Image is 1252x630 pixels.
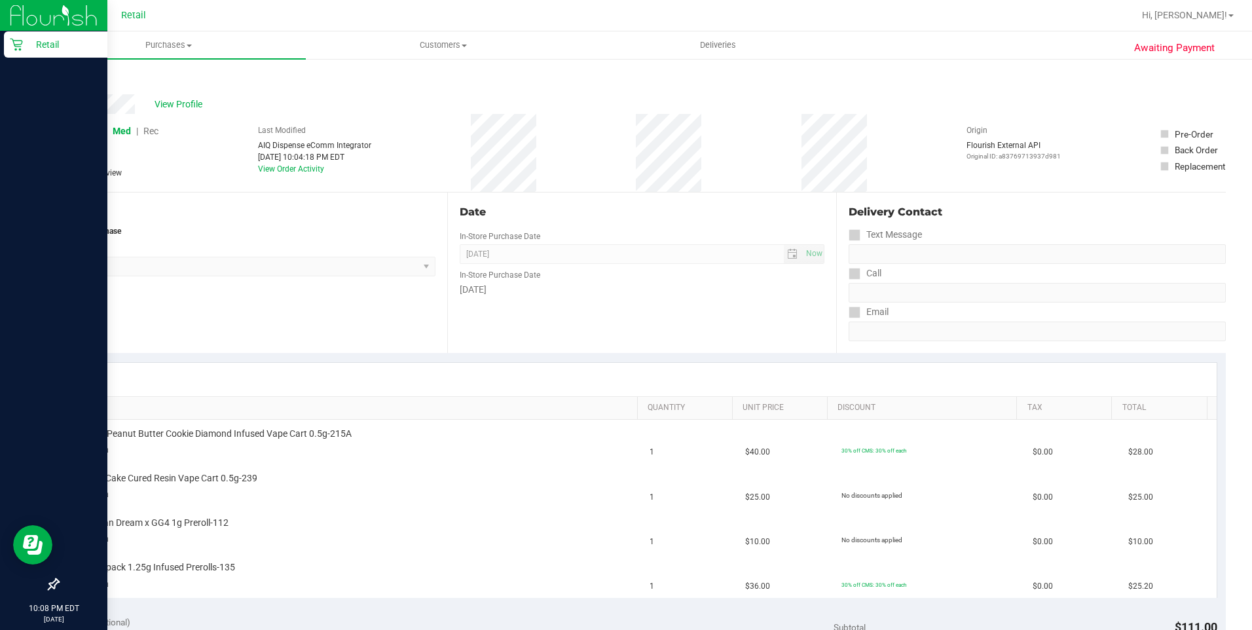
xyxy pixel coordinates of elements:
span: Electric Peanut Butter Cookie Diamond Infused Vape Cart 0.5g-215A [75,428,352,440]
a: Quantity [648,403,727,413]
label: Call [849,264,881,283]
input: Format: (999) 999-9999 [849,244,1226,264]
span: 30% off CMS: 30% off each [841,447,906,454]
a: Tax [1027,403,1107,413]
span: 30% off CMS: 30% off each [841,582,906,588]
div: Flourish External API [967,139,1061,161]
div: Pre-Order [1175,128,1213,141]
span: $0.00 [1033,536,1053,548]
span: 1 [650,580,654,593]
label: Text Message [849,225,922,244]
span: $40.00 [745,446,770,458]
p: Retail [23,37,101,52]
div: [DATE] 10:04:18 PM EDT [258,151,371,163]
span: | [136,126,138,136]
label: In-Store Purchase Date [460,231,540,242]
iframe: Resource center [13,525,52,565]
span: Lemon Cake Cured Resin Vape Cart 0.5g-239 [75,472,257,485]
span: $0.00 [1033,446,1053,458]
a: Deliveries [581,31,855,59]
span: GMO 3-pack 1.25g Infused Prerolls-135 [75,561,235,574]
label: In-Store Purchase Date [460,269,540,281]
a: Unit Price [743,403,822,413]
span: $25.00 [1128,491,1153,504]
span: $25.00 [745,491,770,504]
a: Discount [838,403,1012,413]
a: Customers [306,31,580,59]
div: [DATE] [460,283,825,297]
span: American Dream x GG4 1g Preroll-112 [75,517,229,529]
div: AIQ Dispense eComm Integrator [258,139,371,151]
span: $28.00 [1128,446,1153,458]
input: Format: (999) 999-9999 [849,283,1226,303]
span: $10.00 [745,536,770,548]
span: Deliveries [682,39,754,51]
span: View Profile [155,98,207,111]
span: 1 [650,446,654,458]
span: No discounts applied [841,492,902,499]
span: 1 [650,536,654,548]
a: SKU [77,403,632,413]
inline-svg: Retail [10,38,23,51]
div: Location [58,204,435,220]
a: Purchases [31,31,306,59]
span: Hi, [PERSON_NAME]! [1142,10,1227,20]
span: Customers [306,39,580,51]
span: Retail [121,10,146,21]
span: 1 [650,491,654,504]
span: Awaiting Payment [1134,41,1215,56]
a: Total [1122,403,1202,413]
div: Delivery Contact [849,204,1226,220]
span: No discounts applied [841,536,902,544]
label: Last Modified [258,124,306,136]
p: Original ID: a83769713937d981 [967,151,1061,161]
p: [DATE] [6,614,101,624]
span: Purchases [31,39,306,51]
span: $10.00 [1128,536,1153,548]
label: Origin [967,124,987,136]
span: $36.00 [745,580,770,593]
p: 10:08 PM EDT [6,602,101,614]
a: View Order Activity [258,164,324,174]
div: Replacement [1175,160,1225,173]
span: Med [113,126,131,136]
span: $0.00 [1033,580,1053,593]
label: Email [849,303,889,322]
span: Rec [143,126,158,136]
span: $0.00 [1033,491,1053,504]
span: $25.20 [1128,580,1153,593]
div: Date [460,204,825,220]
div: Back Order [1175,143,1218,157]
